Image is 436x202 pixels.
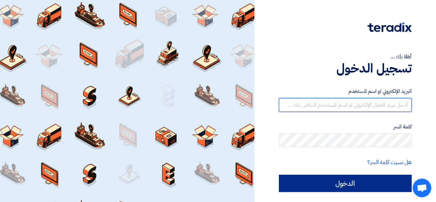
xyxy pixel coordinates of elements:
[279,98,412,112] input: أدخل بريد العمل الإلكتروني او اسم المستخدم الخاص بك ...
[413,179,431,197] a: Open chat
[367,158,412,166] a: هل نسيت كلمة السر؟
[279,87,412,95] label: البريد الإلكتروني او اسم المستخدم
[279,61,412,76] h1: تسجيل الدخول
[279,52,412,61] div: أهلا بك ...
[367,22,412,32] img: Teradix logo
[279,123,412,131] label: كلمة السر
[279,175,412,192] input: الدخول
